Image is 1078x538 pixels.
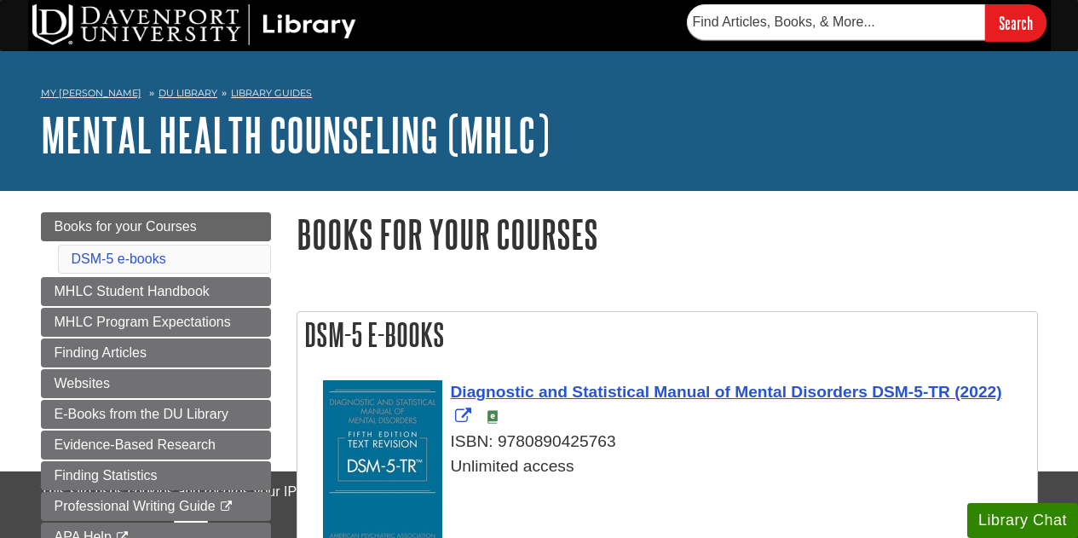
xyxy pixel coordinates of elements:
[159,87,217,99] a: DU Library
[41,400,271,429] a: E-Books from the DU Library
[41,108,550,161] a: Mental Health Counseling (MHLC)
[219,501,233,512] i: This link opens in a new window
[231,87,312,99] a: Library Guides
[41,82,1038,109] nav: breadcrumb
[55,499,216,513] span: Professional Writing Guide
[323,430,1029,454] div: ISBN: 9780890425763
[451,383,1002,401] span: Diagnostic and Statistical Manual of Mental Disorders DSM-5-TR (2022)
[32,4,356,45] img: DU Library
[55,219,197,234] span: Books for your Courses
[985,4,1046,41] input: Search
[41,277,271,306] a: MHLC Student Handbook
[41,369,271,398] a: Websites
[297,312,1037,357] h2: DSM-5 e-books
[41,212,271,241] a: Books for your Courses
[41,86,141,101] a: My [PERSON_NAME]
[687,4,985,40] input: Find Articles, Books, & More...
[55,407,229,421] span: E-Books from the DU Library
[55,284,210,298] span: MHLC Student Handbook
[297,212,1038,256] h1: Books for your Courses
[41,461,271,490] a: Finding Statistics
[451,383,1002,425] a: Link opens in new window
[41,492,271,521] a: Professional Writing Guide
[55,345,147,360] span: Finding Articles
[41,338,271,367] a: Finding Articles
[41,308,271,337] a: MHLC Program Expectations
[72,252,166,266] a: DSM-5 e-books
[41,431,271,460] a: Evidence-Based Research
[55,376,111,390] span: Websites
[55,315,231,329] span: MHLC Program Expectations
[55,437,216,452] span: Evidence-Based Research
[55,468,158,483] span: Finding Statistics
[486,410,499,424] img: e-Book
[967,503,1078,538] button: Library Chat
[687,4,1046,41] form: Searches DU Library's articles, books, and more
[323,454,1029,479] div: Unlimited access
